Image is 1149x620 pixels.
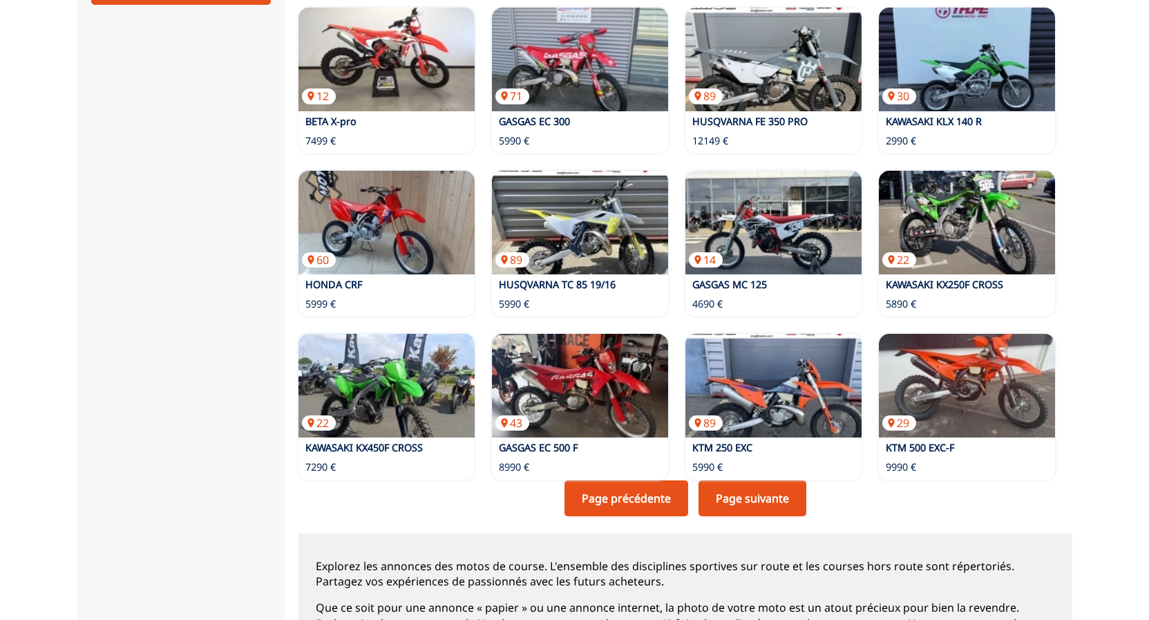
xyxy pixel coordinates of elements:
img: KTM 500 EXC-F [879,334,1055,438]
a: GASGAS EC 300 [499,115,570,128]
p: 7499 € [305,134,336,148]
a: Page précédente [564,480,688,516]
a: KAWASAKI KLX 140 R30 [879,8,1055,111]
p: 5990 € [499,134,529,148]
img: HUSQVARNA FE 350 PRO [685,8,862,111]
a: Page suivante [699,480,806,516]
a: HUSQVARNA TC 85 19/1689 [492,171,668,274]
p: 7290 € [305,460,336,474]
img: GASGAS EC 500 F [492,334,668,438]
p: 22 [882,252,916,267]
p: 14 [689,252,723,267]
a: KAWASAKI KLX 140 R [886,115,982,128]
p: 89 [689,415,723,431]
a: HUSQVARNA FE 350 PRO89 [685,8,862,111]
a: GASGAS EC 500 F43 [492,334,668,438]
p: 2990 € [886,134,916,148]
a: BETA X-pro [305,115,357,128]
a: GASGAS MC 12514 [685,171,862,274]
a: GASGAS MC 125 [692,278,767,291]
p: Explorez les annonces des motos de course. L'ensemble des disciplines sportives sur route et les ... [316,558,1055,590]
p: 4690 € [692,297,723,311]
a: KAWASAKI KX450F CROSS [305,441,423,454]
p: 5990 € [499,297,529,311]
p: 22 [302,415,336,431]
a: KAWASAKI KX250F CROSS22 [879,171,1055,274]
a: GASGAS EC 500 F [499,441,578,454]
a: KAWASAKI KX450F CROSS22 [298,334,475,438]
a: KTM 500 EXC-F [886,441,954,454]
a: HUSQVARNA TC 85 19/16 [499,278,616,291]
p: 30 [882,88,916,104]
p: 12 [302,88,336,104]
img: KAWASAKI KLX 140 R [879,8,1055,111]
p: 5999 € [305,297,336,311]
p: 29 [882,415,916,431]
a: KTM 250 EXC89 [685,334,862,438]
a: KTM 250 EXC [692,441,752,454]
p: 71 [495,88,529,104]
a: BETA X-pro12 [298,8,475,111]
img: HUSQVARNA TC 85 19/16 [492,171,668,274]
a: GASGAS EC 30071 [492,8,668,111]
p: 8990 € [499,460,529,474]
img: KAWASAKI KX250F CROSS [879,171,1055,274]
a: HUSQVARNA FE 350 PRO [692,115,808,128]
p: 5990 € [692,460,723,474]
a: HONDA CRF60 [298,171,475,274]
img: HONDA CRF [298,171,475,274]
img: GASGAS EC 300 [492,8,668,111]
p: 89 [495,252,529,267]
p: 60 [302,252,336,267]
a: KTM 500 EXC-F29 [879,334,1055,438]
a: KAWASAKI KX250F CROSS [886,278,1003,291]
p: 5890 € [886,297,916,311]
a: HONDA CRF [305,278,362,291]
p: 43 [495,415,529,431]
img: KAWASAKI KX450F CROSS [298,334,475,438]
p: 9990 € [886,460,916,474]
img: BETA X-pro [298,8,475,111]
img: KTM 250 EXC [685,334,862,438]
img: GASGAS MC 125 [685,171,862,274]
p: 89 [689,88,723,104]
p: 12149 € [692,134,728,148]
